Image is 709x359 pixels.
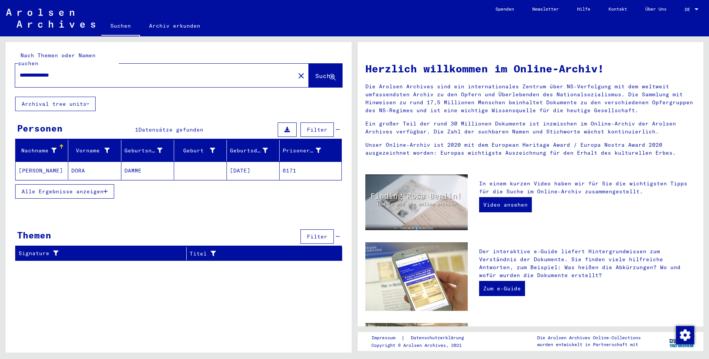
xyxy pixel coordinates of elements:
div: Geburt‏ [177,147,215,155]
p: Unser Online-Archiv ist 2020 mit dem European Heritage Award / Europa Nostra Award 2020 ausgezeic... [365,141,696,157]
p: In einem kurzen Video haben wir für Sie die wichtigsten Tipps für die Suche im Online-Archiv zusa... [479,180,696,196]
mat-header-cell: Geburtsdatum [227,140,280,161]
div: Geburtsdatum [230,144,279,157]
mat-header-cell: Vorname [68,140,121,161]
img: video.jpg [365,174,468,230]
div: Titel [190,250,323,258]
span: Alle Ergebnisse anzeigen [22,188,104,195]
button: Archival tree units [15,97,96,111]
mat-header-cell: Prisoner # [280,140,341,161]
img: Zustimmung ändern [676,326,694,344]
button: Filter [300,229,334,244]
mat-header-cell: Geburt‏ [174,140,227,161]
a: Suchen [101,17,140,36]
div: Nachname [19,147,57,155]
p: Der interaktive e-Guide liefert Hintergrundwissen zum Verständnis der Dokumente. Sie finden viele... [479,248,696,279]
img: Arolsen_neg.svg [6,9,95,28]
div: Prisoner # [283,147,321,155]
p: Die Arolsen Archives sind ein internationales Zentrum über NS-Verfolgung mit dem weltweit umfasse... [365,83,696,114]
div: Vorname [71,147,109,155]
mat-label: Nach Themen oder Namen suchen [18,52,96,67]
span: Filter [307,126,327,133]
button: Filter [300,122,334,137]
div: Geburtsname [124,144,174,157]
span: 1 [135,126,138,133]
a: Zum e-Guide [479,281,525,296]
p: wurden entwickelt in Partnerschaft mit [537,341,641,348]
div: Geburtsname [124,147,162,155]
mat-header-cell: Geburtsname [121,140,174,161]
div: Signature [19,249,177,257]
a: Archiv erkunden [140,17,209,35]
mat-cell: DORA [68,161,121,180]
a: Datenschutzerklärung [405,334,473,342]
div: Personen [17,121,63,135]
button: Clear [294,68,309,83]
div: Nachname [19,144,68,157]
p: Ein großer Teil der rund 30 Millionen Dokumente ist inzwischen im Online-Archiv der Arolsen Archi... [365,120,696,136]
button: Alle Ergebnisse anzeigen [15,184,114,199]
img: yv_logo.png [668,332,696,351]
div: | [371,334,473,342]
mat-icon: close [297,71,306,80]
h1: Herzlich willkommen im Online-Archiv! [365,61,696,77]
mat-cell: [DATE] [227,161,280,180]
mat-header-cell: Nachname [16,140,68,161]
span: Suche [315,72,334,80]
span: DE [685,7,693,12]
p: Copyright © Arolsen Archives, 2021 [371,342,473,349]
span: Datensätze gefunden [138,126,203,133]
div: Signature [19,248,186,260]
a: Video ansehen [479,197,532,212]
div: Geburtsdatum [230,147,268,155]
mat-cell: [PERSON_NAME] [16,161,68,180]
mat-cell: DAMME [121,161,174,180]
img: eguide.jpg [365,242,468,311]
span: Filter [307,233,327,240]
p: Die Arolsen Archives Online-Collections [537,334,641,341]
div: Titel [190,248,333,260]
a: Impressum [371,334,401,342]
div: Vorname [71,144,121,157]
div: Themen [17,228,51,242]
div: Geburt‏ [177,144,226,157]
mat-cell: 6171 [280,161,341,180]
div: Prisoner # [283,144,332,157]
button: Suche [309,64,342,87]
